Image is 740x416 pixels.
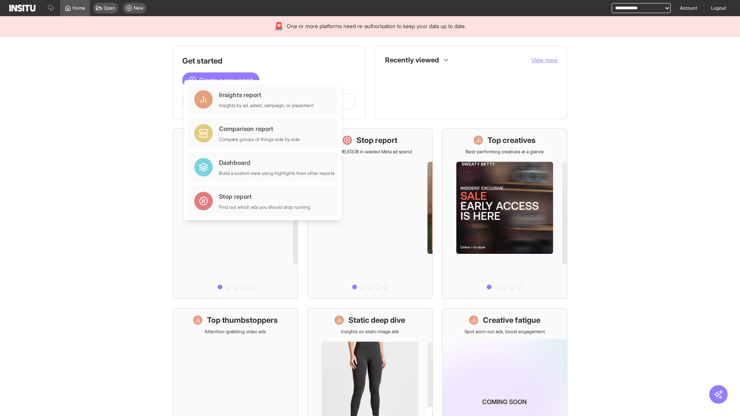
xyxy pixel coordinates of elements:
[182,55,356,66] h1: Get started
[357,135,397,146] h1: Stop report
[219,192,310,201] div: Stop report
[219,136,300,143] div: Compare groups of things side by side
[219,204,310,210] div: Find out which ads you should stop running
[9,5,35,12] img: Logo
[219,90,314,99] div: Insights report
[134,5,143,11] span: New
[182,72,259,88] button: Create a new report
[328,149,412,155] p: Save £16,613.18 in wasted Meta ad spend
[219,124,300,133] div: Comparison report
[205,329,266,335] p: Attention-grabbing video ads
[173,128,298,299] a: What's live nowSee all active ads instantly
[488,135,536,146] h1: Top creatives
[104,5,115,11] span: Open
[207,315,278,325] h1: Top thumbstoppers
[442,128,567,299] a: Top creativesBest-performing creatives at a glance
[531,57,558,63] span: View more
[348,315,405,325] h1: Static deep dive
[219,170,335,176] div: Build a custom view using highlights from other reports
[466,149,544,155] p: Best-performing creatives at a glance
[341,329,399,335] p: Insights on static image ads
[531,56,558,64] button: View more
[274,21,284,32] div: 🚨
[219,102,314,109] div: Insights by ad, adset, campaign, or placement
[199,75,253,85] span: Create a new report
[287,22,466,30] span: One or more platforms need re-authorisation to keep your data up to date.
[72,5,85,11] span: Home
[307,128,432,299] a: Stop reportSave £16,613.18 in wasted Meta ad spend
[219,158,335,167] div: Dashboard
